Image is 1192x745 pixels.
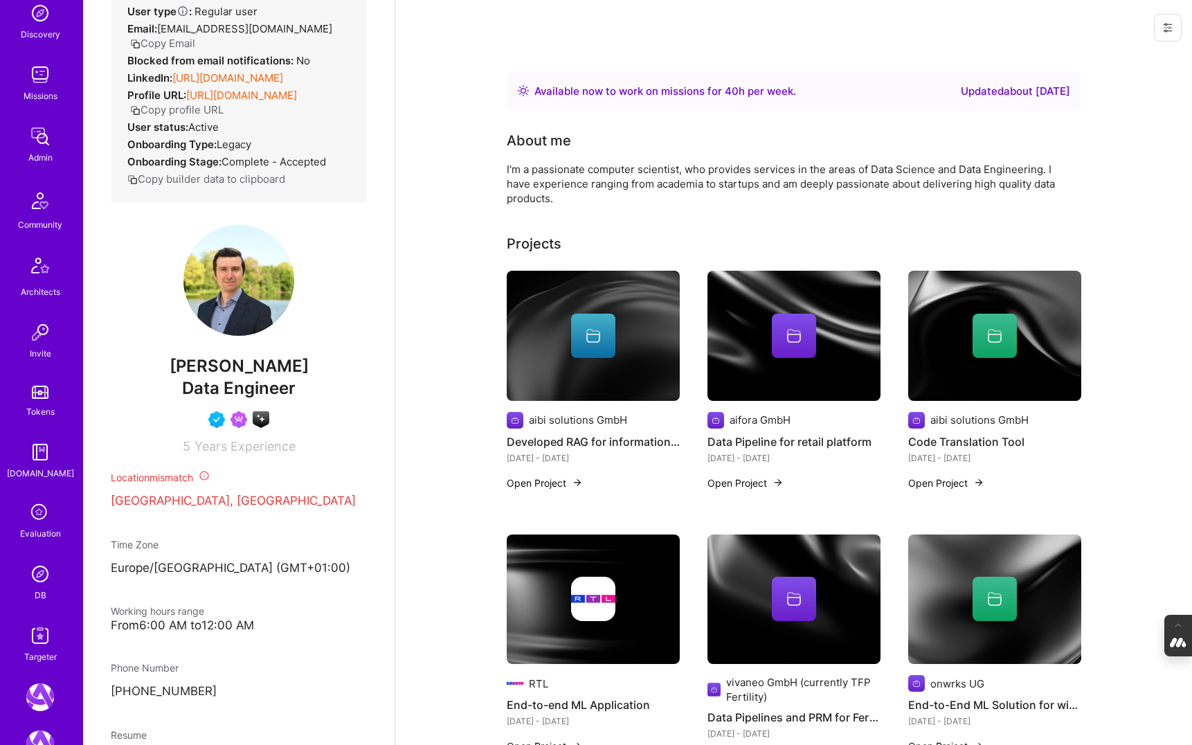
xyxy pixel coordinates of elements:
div: Missions [24,89,57,103]
div: [DOMAIN_NAME] [7,466,74,481]
img: cover [707,271,881,401]
div: [DATE] - [DATE] [707,451,881,465]
div: aibi solutions GmbH [930,413,1029,427]
img: admin teamwork [26,123,54,150]
span: Data Engineer [182,378,296,398]
strong: LinkedIn: [127,71,172,84]
img: Been on Mission [231,411,247,428]
div: DB [35,588,46,602]
img: Company logo [707,412,724,429]
div: [DATE] - [DATE] [908,451,1081,465]
a: [URL][DOMAIN_NAME] [186,89,297,102]
strong: Profile URL: [127,89,186,102]
span: Complete - Accepted [222,155,326,168]
span: Years Experience [195,439,296,454]
span: [PERSON_NAME] [111,356,367,377]
img: cover [707,535,881,665]
div: onwrks UG [930,676,984,691]
img: Architects [24,251,57,285]
div: From 6:00 AM to 12:00 AM [111,618,367,633]
div: Updated about [DATE] [961,83,1070,100]
div: Available now to work on missions for h per week . [534,83,796,100]
span: Resume [111,729,147,741]
img: teamwork [26,61,54,89]
div: Projects [507,233,561,254]
img: Company logo [908,675,925,692]
img: A.I. guild [253,411,269,428]
div: Discovery [21,27,60,42]
strong: Onboarding Type: [127,138,217,151]
img: arrow-right [973,477,984,488]
div: Invite [30,346,51,361]
button: Open Project [507,476,583,490]
i: icon SelectionTeam [27,500,53,526]
i: icon Copy [130,105,141,116]
strong: Blocked from email notifications: [127,54,296,67]
div: RTL [529,676,548,691]
div: [DATE] - [DATE] [507,451,680,465]
button: Copy builder data to clipboard [127,172,285,186]
span: legacy [217,138,251,151]
div: Admin [28,150,53,165]
img: Company logo [908,412,925,429]
a: A.Team: Leading A.Team's Marketing & DemandGen [23,683,57,711]
h4: End-to-end ML Application [507,696,680,714]
button: Open Project [908,476,984,490]
span: [EMAIL_ADDRESS][DOMAIN_NAME] [157,22,332,35]
button: Copy profile URL [130,102,224,117]
div: No [127,53,310,68]
div: Targeter [24,649,57,664]
span: Working hours range [111,605,204,617]
span: 40 [725,84,739,98]
strong: Onboarding Stage: [127,155,222,168]
h4: Developed RAG for information retrieval within consulting agency [507,433,680,451]
h4: Code Translation Tool [908,433,1081,451]
div: Community [18,217,62,232]
img: A.Team: Leading A.Team's Marketing & DemandGen [26,683,54,711]
img: Community [24,184,57,217]
div: [DATE] - [DATE] [507,714,680,728]
span: Active [188,120,219,134]
p: Europe/[GEOGRAPHIC_DATA] (GMT+01:00 ) [111,560,367,577]
p: [GEOGRAPHIC_DATA], [GEOGRAPHIC_DATA] [111,493,367,510]
div: vivaneo GmbH (currently TFP Fertility) [726,675,880,704]
div: Evaluation [20,526,61,541]
img: cover [507,535,680,665]
img: cover [908,271,1081,401]
h4: End-to-End ML Solution for wind turbines [908,696,1081,714]
img: guide book [26,438,54,466]
i: icon Copy [127,174,138,185]
h4: Data Pipeline for retail platform [707,433,881,451]
div: [DATE] - [DATE] [908,714,1081,728]
img: Company logo [507,675,523,692]
div: About me [507,130,571,151]
img: Company logo [507,412,523,429]
span: Time Zone [111,539,159,550]
div: aibi solutions GmbH [529,413,627,427]
span: 5 [183,439,190,454]
img: Skill Targeter [26,622,54,649]
div: I'm a passionate computer scientist, who provides services in the areas of Data Science and Data ... [507,162,1060,206]
img: arrow-right [773,477,784,488]
strong: Email: [127,22,157,35]
strong: User status: [127,120,188,134]
img: tokens [32,386,48,399]
img: Company logo [707,681,721,698]
span: Phone Number [111,662,179,674]
img: User Avatar [183,225,294,336]
img: Admin Search [26,560,54,588]
div: Location mismatch [111,470,367,485]
div: [DATE] - [DATE] [707,726,881,741]
img: cover [507,271,680,401]
img: arrow-right [572,477,583,488]
img: Vetted A.Teamer [208,411,225,428]
div: aifora GmbH [730,413,791,427]
strong: User type : [127,5,192,18]
h4: Data Pipelines and PRM for Fertility Clinic [707,708,881,726]
div: Architects [21,285,60,299]
button: Open Project [707,476,784,490]
img: Availability [518,85,529,96]
div: Regular user [127,4,258,19]
a: [URL][DOMAIN_NAME] [172,71,283,84]
p: [PHONE_NUMBER] [111,683,367,700]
